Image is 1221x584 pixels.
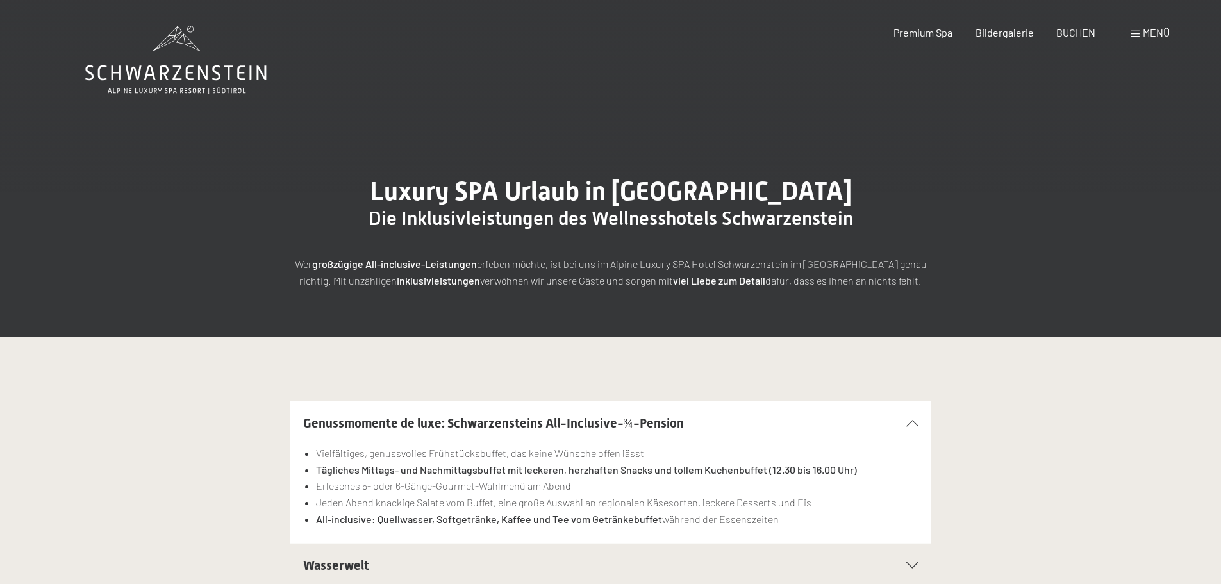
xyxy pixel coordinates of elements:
strong: großzügige All-inclusive-Leistungen [312,258,477,270]
strong: All-inclusive: Quellwasser, Softgetränke, Kaffee und Tee vom Getränkebuffet [316,513,662,525]
li: Vielfältiges, genussvolles Frühstücksbuffet, das keine Wünsche offen lässt [316,445,918,462]
span: Luxury SPA Urlaub in [GEOGRAPHIC_DATA] [370,176,852,206]
a: Bildergalerie [976,26,1034,38]
span: Genussmomente de luxe: Schwarzensteins All-Inclusive-¾-Pension [303,415,684,431]
li: während der Essenszeiten [316,511,918,528]
a: BUCHEN [1056,26,1095,38]
span: Die Inklusivleistungen des Wellnesshotels Schwarzenstein [369,207,853,229]
li: Erlesenes 5- oder 6-Gänge-Gourmet-Wahlmenü am Abend [316,478,918,494]
a: Premium Spa [893,26,952,38]
strong: Tägliches Mittags- und Nachmittagsbuffet mit leckeren, herzhaften Snacks und tollem Kuchenbuffet ... [316,463,857,476]
li: Jeden Abend knackige Salate vom Buffet, eine große Auswahl an regionalen Käsesorten, leckere Dess... [316,494,918,511]
span: Menü [1143,26,1170,38]
span: Wasserwelt [303,558,369,573]
p: Wer erleben möchte, ist bei uns im Alpine Luxury SPA Hotel Schwarzenstein im [GEOGRAPHIC_DATA] ge... [290,256,931,288]
strong: viel Liebe zum Detail [673,274,765,287]
strong: Inklusivleistungen [397,274,480,287]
